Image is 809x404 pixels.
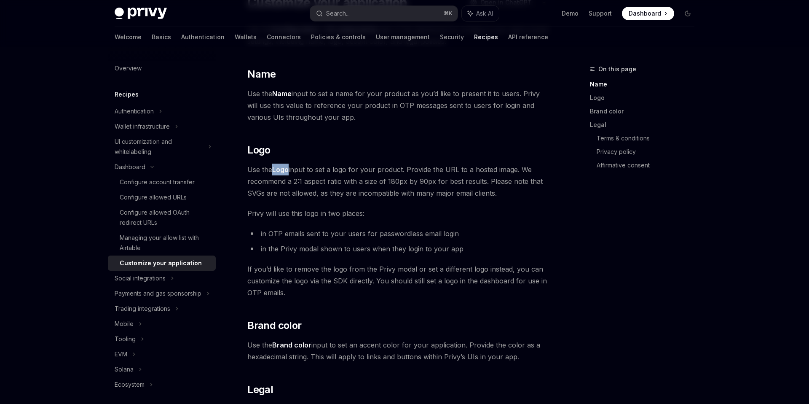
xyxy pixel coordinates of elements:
div: Search... [326,8,350,19]
img: dark logo [115,8,167,19]
div: Configure allowed URLs [120,192,187,202]
button: Ask AI [462,6,499,21]
a: Logo [590,91,701,105]
span: Brand color [247,319,301,332]
a: Dashboard [622,7,674,20]
button: Search...⌘K [310,6,458,21]
a: Wallets [235,27,257,47]
h5: Recipes [115,89,139,100]
div: Ecosystem [115,380,145,390]
div: Authentication [115,106,154,116]
div: Social integrations [115,273,166,283]
a: Terms & conditions [597,132,701,145]
a: Connectors [267,27,301,47]
a: User management [376,27,430,47]
div: Tooling [115,334,136,344]
span: Use the input to set an accent color for your application. Provide the color as a hexadecimal str... [247,339,551,363]
a: Customize your application [108,256,216,271]
a: Authentication [181,27,225,47]
span: On this page [598,64,636,74]
a: Policies & controls [311,27,366,47]
div: Mobile [115,319,134,329]
a: Affirmative consent [597,159,701,172]
div: Payments and gas sponsorship [115,288,201,299]
span: Dashboard [629,9,661,18]
span: Legal [247,383,273,396]
span: ⌘ K [444,10,453,17]
a: Demo [562,9,579,18]
a: Configure allowed URLs [108,190,216,205]
a: Name [590,78,701,91]
a: API reference [508,27,548,47]
div: EVM [115,349,127,359]
a: Security [440,27,464,47]
a: Configure allowed OAuth redirect URLs [108,205,216,230]
button: Toggle dark mode [681,7,694,20]
li: in the Privy modal shown to users when they login to your app [247,243,551,255]
span: Use the input to set a name for your product as you’d like to present it to users. Privy will use... [247,88,551,123]
strong: Brand color [272,341,311,349]
div: Customize your application [120,258,202,268]
span: Logo [247,143,271,157]
div: UI customization and whitelabeling [115,137,203,157]
a: Privacy policy [597,145,701,159]
span: If you’d like to remove the logo from the Privy modal or set a different logo instead, you can cu... [247,263,551,299]
li: in OTP emails sent to your users for passwordless email login [247,228,551,240]
a: Overview [108,61,216,76]
div: Solana [115,364,134,374]
div: Dashboard [115,162,145,172]
a: Brand color [590,105,701,118]
strong: Logo [272,165,289,174]
a: Welcome [115,27,142,47]
a: Support [589,9,612,18]
a: Basics [152,27,171,47]
span: Use the input to set a logo for your product. Provide the URL to a hosted image. We recommend a 2... [247,164,551,199]
a: Managing your allow list with Airtable [108,230,216,256]
div: Managing your allow list with Airtable [120,233,211,253]
span: Ask AI [476,9,493,18]
span: Privy will use this logo in two places: [247,207,551,219]
div: Trading integrations [115,304,170,314]
a: Recipes [474,27,498,47]
div: Wallet infrastructure [115,121,170,132]
strong: Name [272,89,292,98]
a: Configure account transfer [108,175,216,190]
span: Name [247,67,276,81]
div: Overview [115,63,142,73]
a: Legal [590,118,701,132]
div: Configure account transfer [120,177,195,187]
div: Configure allowed OAuth redirect URLs [120,207,211,228]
